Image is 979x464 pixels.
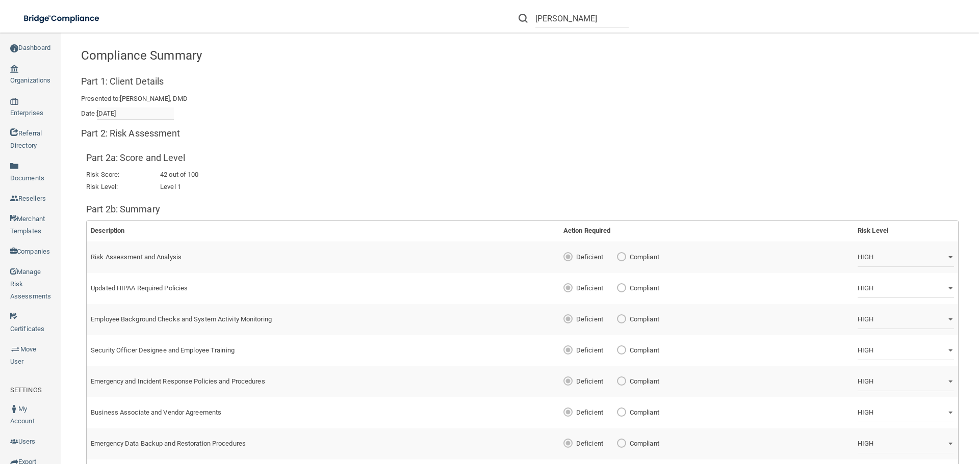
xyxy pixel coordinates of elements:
div: Risk Level: [79,181,152,193]
img: icon-users.e205127d.png [10,438,18,446]
label: Part 2b: Summary [86,201,160,217]
label: Part 2: Risk Assessment [81,125,180,142]
label: Deficient [563,438,617,450]
div: Date: [73,105,966,120]
label: Compliant [617,313,673,325]
input: Compliant [617,316,626,323]
input: Deficient [563,254,573,261]
span: [PERSON_NAME], DMD [120,95,188,102]
label: Deficient [563,406,617,419]
img: briefcase.64adab9b.png [10,344,20,354]
input: Deficient [563,440,573,448]
h4: Compliance Summary [81,49,202,62]
span: Emergency and Incident Response Policies and Procedures [91,377,265,385]
div: Risk Score: [79,169,152,181]
input: Deficient [563,316,573,323]
th: Risk Level [854,221,958,241]
span: Emergency Data Backup and Restoration Procedures [91,440,246,447]
label: Compliant [617,375,673,388]
span: out of 100 [169,171,198,178]
input: Compliant [617,347,626,354]
iframe: Drift Widget Chat Controller [803,392,967,432]
label: Compliant [617,344,673,357]
span: Employee Background Checks and System Activity Monitoring [91,315,272,323]
img: ic_reseller.de258add.png [10,195,18,203]
label: Deficient [563,282,617,294]
img: bridge_compliance_login_screen.278c3ca4.svg [15,8,109,29]
img: ic_user_dark.df1a06c3.png [10,405,18,413]
input: Compliant [617,440,626,448]
input: Deficient [563,347,573,354]
span: Updated HIPAA Required Policies [91,284,188,292]
span: Business Associate and Vendor Agreements [91,408,221,416]
th: Action Required [559,221,854,241]
input: Deficient [563,378,573,386]
th: Description [87,221,559,241]
label: Compliant [617,282,673,294]
label: Deficient [563,344,617,357]
div: Presented to: [73,93,966,105]
img: enterprise.0d942306.png [10,98,18,105]
input: Compliant [617,378,626,386]
img: ic_dashboard_dark.d01f4a41.png [10,44,18,52]
input: Deficient [563,409,573,417]
label: Compliant [617,438,673,450]
img: organization-icon.f8decf85.png [10,65,18,73]
span: Risk Assessment and Analysis [91,253,182,261]
label: Level 1 [160,181,181,193]
label: Compliant [617,406,673,419]
label: Part 2a: Score and Level [86,149,185,166]
span: Security Officer Designee and Employee Training [91,346,235,354]
img: icon-documents.8dae5593.png [10,162,18,170]
label: Part 1: Client Details [81,73,164,90]
input: Search [535,9,629,28]
label: SETTINGS [10,384,42,396]
label: Deficient [563,313,617,325]
label: Deficient [563,375,617,388]
img: ic-search.3b580494.png [519,14,528,23]
input: Compliant [617,254,626,261]
input: Compliant [617,409,626,417]
label: Deficient [563,251,617,263]
input: Compliant [617,285,626,292]
span: 42 [160,171,167,178]
label: Compliant [617,251,673,263]
input: Deficient [563,285,573,292]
